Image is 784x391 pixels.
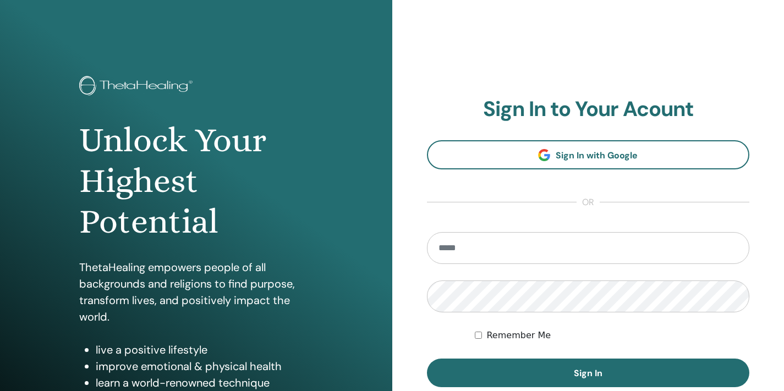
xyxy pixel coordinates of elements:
[574,367,602,379] span: Sign In
[427,97,750,122] h2: Sign In to Your Acount
[79,259,313,325] p: ThetaHealing empowers people of all backgrounds and religions to find purpose, transform lives, a...
[475,329,749,342] div: Keep me authenticated indefinitely or until I manually logout
[427,140,750,169] a: Sign In with Google
[96,358,313,375] li: improve emotional & physical health
[486,329,551,342] label: Remember Me
[427,359,750,387] button: Sign In
[79,120,313,243] h1: Unlock Your Highest Potential
[96,342,313,358] li: live a positive lifestyle
[556,150,638,161] span: Sign In with Google
[96,375,313,391] li: learn a world-renowned technique
[577,196,600,209] span: or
